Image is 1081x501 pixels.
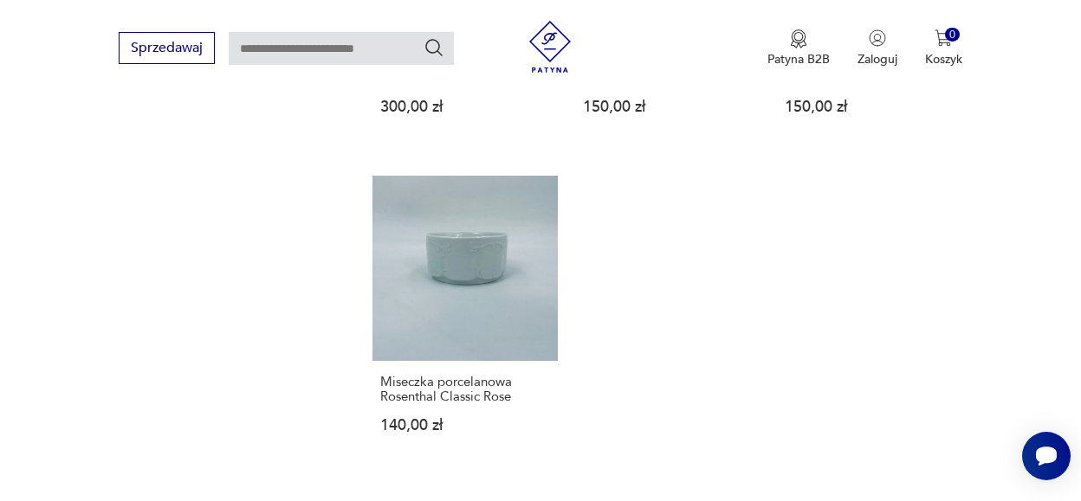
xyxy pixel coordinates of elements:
p: Patyna B2B [767,51,830,67]
h3: Miseczka porcelanowa Rosenthal Classic Rose [380,375,549,404]
button: Szukaj [424,37,444,58]
a: Ikona medaluPatyna B2B [767,29,830,67]
iframe: Smartsupp widget button [1022,432,1071,480]
button: Zaloguj [858,29,897,67]
img: Ikonka użytkownika [869,29,886,47]
div: 0 [945,28,960,42]
button: Patyna B2B [767,29,830,67]
p: 150,00 zł [785,100,954,114]
button: Sprzedawaj [119,32,215,64]
img: Patyna - sklep z meblami i dekoracjami vintage [524,21,576,73]
img: Ikona medalu [790,29,807,48]
a: Miseczka porcelanowa Rosenthal Classic RoseMiseczka porcelanowa Rosenthal Classic Rose140,00 zł [372,176,557,466]
p: Zaloguj [858,51,897,67]
img: Ikona koszyka [935,29,952,47]
a: Sprzedawaj [119,43,215,55]
p: 300,00 zł [380,100,549,114]
p: 140,00 zł [380,418,549,433]
button: 0Koszyk [925,29,962,67]
p: Koszyk [925,51,962,67]
p: 150,00 zł [583,100,752,114]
